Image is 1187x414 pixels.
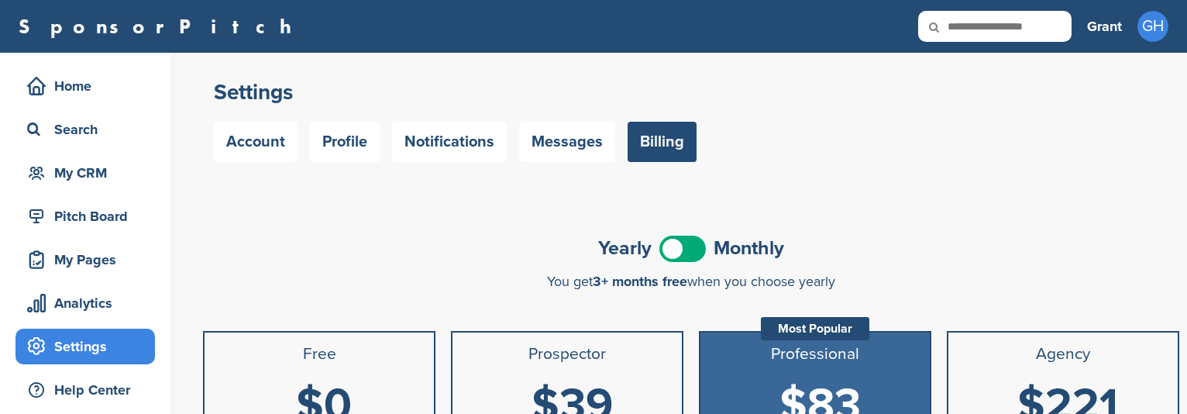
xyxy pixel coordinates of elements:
a: Messages [519,122,615,162]
a: Search [15,112,155,147]
span: Monthly [714,239,784,258]
h3: Grant [1087,16,1122,37]
a: My Pages [15,242,155,278]
h3: Free [211,345,428,364]
div: Search [23,116,155,143]
span: 3+ months free [593,273,687,290]
div: Settings [23,333,155,361]
a: Profile [310,122,380,162]
h3: Agency [955,345,1172,364]
h3: Professional [707,345,924,364]
div: Home [23,72,155,100]
h2: Settings [214,78,1168,106]
a: Home [15,68,155,104]
a: Help Center [15,372,155,408]
a: Analytics [15,285,155,321]
a: Notifications [392,122,507,162]
div: Pitch Board [23,202,155,230]
div: My CRM [23,159,155,187]
div: My Pages [23,246,155,274]
div: Most Popular [761,317,869,340]
div: Analytics [23,289,155,317]
a: Pitch Board [15,198,155,234]
h3: Prospector [459,345,676,364]
div: Help Center [23,376,155,404]
a: Billing [628,122,697,162]
span: GH [1137,11,1168,42]
a: Account [214,122,298,162]
a: Settings [15,329,155,364]
a: Grant [1087,9,1122,43]
span: Yearly [598,239,652,258]
a: SponsorPitch [19,16,301,36]
div: You get when you choose yearly [203,274,1179,289]
a: My CRM [15,155,155,191]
